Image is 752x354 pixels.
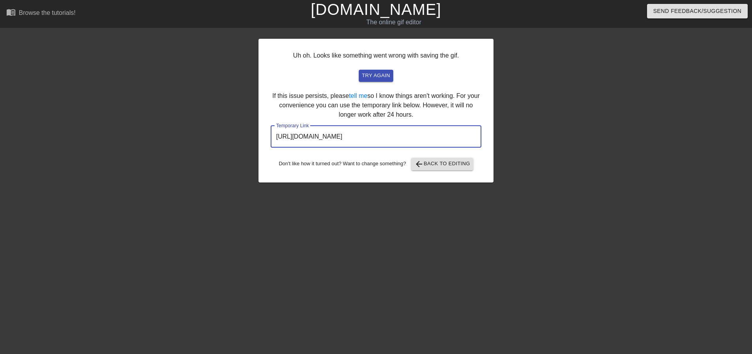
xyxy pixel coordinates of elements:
[6,7,16,17] span: menu_book
[311,1,441,18] a: [DOMAIN_NAME]
[19,9,76,16] div: Browse the tutorials!
[349,92,367,99] a: tell me
[414,159,470,169] span: Back to Editing
[6,7,76,20] a: Browse the tutorials!
[359,70,393,82] button: try again
[271,126,481,148] input: bare
[258,39,493,182] div: Uh oh. Looks like something went wrong with saving the gif. If this issue persists, please so I k...
[411,158,474,170] button: Back to Editing
[255,18,533,27] div: The online gif editor
[271,158,481,170] div: Don't like how it turned out? Want to change something?
[362,71,390,80] span: try again
[414,159,424,169] span: arrow_back
[647,4,748,18] button: Send Feedback/Suggestion
[653,6,741,16] span: Send Feedback/Suggestion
